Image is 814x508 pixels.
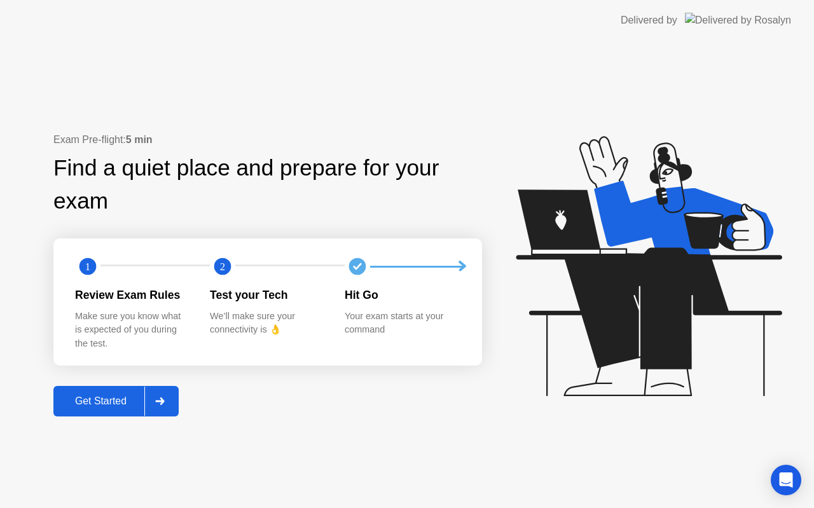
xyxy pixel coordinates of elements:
[53,386,179,416] button: Get Started
[771,465,801,495] div: Open Intercom Messenger
[126,134,153,145] b: 5 min
[210,287,324,303] div: Test your Tech
[685,13,791,27] img: Delivered by Rosalyn
[85,261,90,273] text: 1
[53,151,482,219] div: Find a quiet place and prepare for your exam
[53,132,482,148] div: Exam Pre-flight:
[75,310,190,351] div: Make sure you know what is expected of you during the test.
[345,287,459,303] div: Hit Go
[75,287,190,303] div: Review Exam Rules
[57,395,144,407] div: Get Started
[345,310,459,337] div: Your exam starts at your command
[621,13,677,28] div: Delivered by
[210,310,324,337] div: We’ll make sure your connectivity is 👌
[220,261,225,273] text: 2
